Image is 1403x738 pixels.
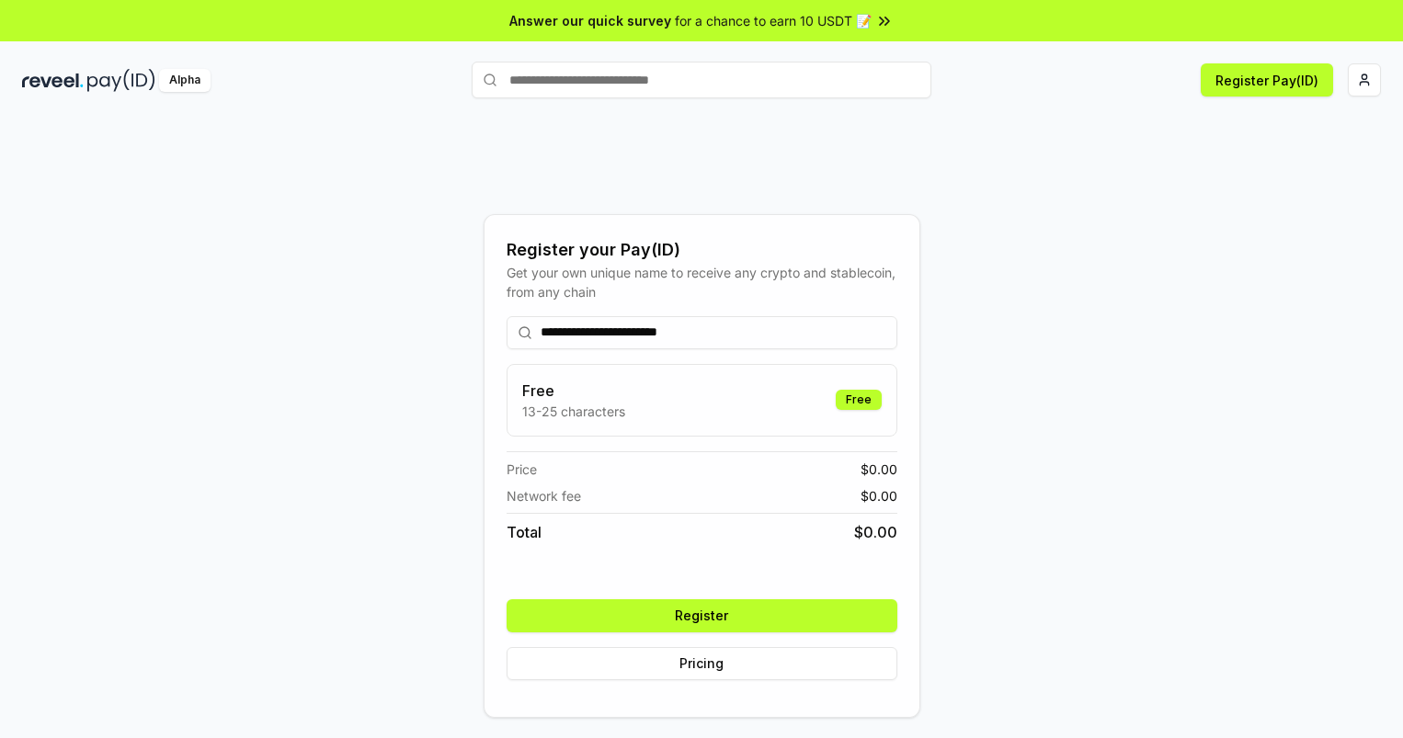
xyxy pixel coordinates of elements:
[836,390,882,410] div: Free
[861,460,897,479] span: $ 0.00
[507,599,897,632] button: Register
[507,486,581,505] span: Network fee
[507,263,897,301] div: Get your own unique name to receive any crypto and stablecoin, from any chain
[522,380,625,402] h3: Free
[675,11,872,30] span: for a chance to earn 10 USDT 📝
[509,11,671,30] span: Answer our quick survey
[507,237,897,263] div: Register your Pay(ID)
[22,69,84,92] img: reveel_dark
[159,69,211,92] div: Alpha
[861,486,897,505] span: $ 0.00
[87,69,155,92] img: pay_id
[522,402,625,421] p: 13-25 characters
[1201,63,1333,97] button: Register Pay(ID)
[854,521,897,543] span: $ 0.00
[507,647,897,680] button: Pricing
[507,521,542,543] span: Total
[507,460,537,479] span: Price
